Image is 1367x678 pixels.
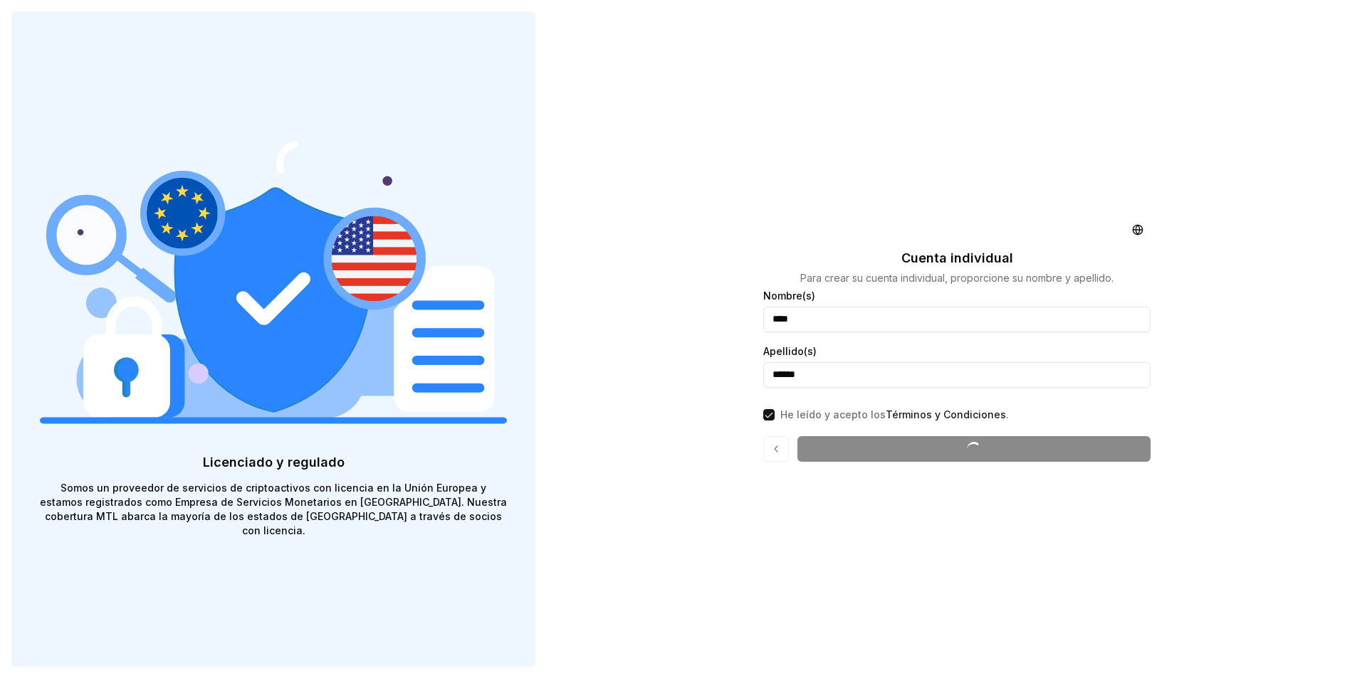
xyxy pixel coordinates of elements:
font: Para crear su cuenta individual, proporcione su nombre y apellido. [800,272,1114,284]
font: Apellido(s) [763,345,817,357]
font: Nombre(s) [763,290,815,302]
font: He leído y acepto los [780,408,886,420]
font: Somos un proveedor de servicios de criptoactivos con licencia en la Unión Europea y estamos regis... [40,482,507,536]
font: Licenciado y regulado [203,455,345,470]
font: . [1006,408,1009,420]
font: Cuenta individual [901,250,1013,265]
a: Términos y Condiciones [886,408,1006,420]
